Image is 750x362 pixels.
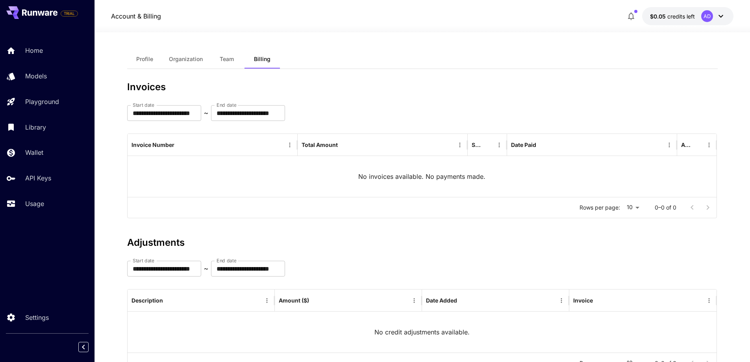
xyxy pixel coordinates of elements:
[111,11,161,21] a: Account & Billing
[426,297,457,304] div: Date Added
[704,139,715,150] button: Menu
[358,172,485,181] p: No invoices available. No payments made.
[25,313,49,322] p: Settings
[111,11,161,21] nav: breadcrumb
[133,257,154,264] label: Start date
[78,342,89,352] button: Collapse sidebar
[664,139,675,150] button: Menu
[164,295,175,306] button: Sort
[458,295,469,306] button: Sort
[667,13,695,20] span: credits left
[25,173,51,183] p: API Keys
[302,141,338,148] div: Total Amount
[655,204,676,212] p: 0–0 of 0
[374,327,470,337] p: No credit adjustments available.
[623,202,642,213] div: 10
[573,297,593,304] div: Invoice
[204,264,208,273] p: ~
[204,108,208,118] p: ~
[693,139,704,150] button: Sort
[650,12,695,20] div: $0.05
[25,46,43,55] p: Home
[556,295,567,306] button: Menu
[254,56,270,63] span: Billing
[61,9,78,18] span: Add your payment card to enable full platform functionality.
[284,139,295,150] button: Menu
[131,141,174,148] div: Invoice Number
[701,10,713,22] div: AD
[650,13,667,20] span: $0.05
[472,141,482,148] div: Status
[261,295,272,306] button: Menu
[169,56,203,63] span: Organization
[217,257,236,264] label: End date
[704,295,715,306] button: Menu
[217,102,236,108] label: End date
[131,297,163,304] div: Description
[61,11,78,17] span: TRIAL
[25,123,46,132] p: Library
[25,97,59,106] p: Playground
[84,340,94,354] div: Collapse sidebar
[133,102,154,108] label: Start date
[454,139,465,150] button: Menu
[409,295,420,306] button: Menu
[537,139,548,150] button: Sort
[127,237,718,248] h3: Adjustments
[594,295,605,306] button: Sort
[681,141,692,148] div: Action
[127,82,718,93] h3: Invoices
[25,71,47,81] p: Models
[136,56,153,63] span: Profile
[494,139,505,150] button: Menu
[25,148,43,157] p: Wallet
[483,139,494,150] button: Sort
[279,297,309,304] div: Amount ($)
[339,139,350,150] button: Sort
[580,204,620,212] p: Rows per page:
[175,139,186,150] button: Sort
[220,56,234,63] span: Team
[25,199,44,208] p: Usage
[511,141,536,148] div: Date Paid
[642,7,733,25] button: $0.05AD
[310,295,321,306] button: Sort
